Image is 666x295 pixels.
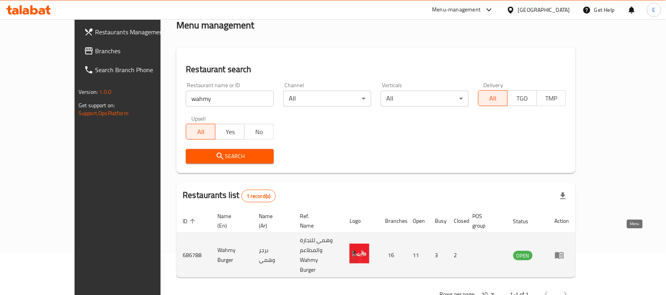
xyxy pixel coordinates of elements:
h2: Menu management [176,19,254,32]
button: Yes [215,124,245,140]
span: ID [183,217,198,226]
a: Restaurants Management [78,22,186,41]
span: E [653,6,656,14]
span: Status [513,217,539,226]
span: OPEN [513,251,533,260]
button: No [244,124,274,140]
label: Upsell [191,116,206,121]
a: Support.OpsPlatform [79,108,129,118]
span: Search [192,151,268,161]
th: Closed [447,209,466,233]
td: 3 [428,233,447,278]
button: Search [186,149,274,164]
td: 2 [447,233,466,278]
span: POS group [473,211,498,230]
div: [GEOGRAPHIC_DATA] [518,6,570,14]
span: TMP [540,93,563,104]
td: 11 [406,233,428,278]
th: Branches [379,209,406,233]
span: Name (Ar) [259,211,284,230]
span: All [482,93,505,104]
button: TMP [537,90,566,106]
div: All [283,91,371,106]
th: Busy [428,209,447,233]
label: Delivery [484,82,503,88]
th: Open [406,209,428,233]
div: Menu-management [432,5,481,15]
span: Get support on: [79,100,115,110]
td: 16 [379,233,406,278]
table: enhanced table [176,209,576,278]
span: Ref. Name [300,211,334,230]
h2: Restaurants list [183,189,275,202]
a: Search Branch Phone [78,60,186,79]
button: TGO [507,90,537,106]
span: Restaurants Management [95,27,180,37]
span: No [248,126,271,138]
span: Branches [95,46,180,56]
a: Branches [78,41,186,60]
input: Search for restaurant name or ID.. [186,91,274,106]
span: 1 record(s) [242,192,275,200]
span: Name (En) [217,211,243,230]
td: 686788 [176,233,211,278]
td: Wahmy Burger [211,233,253,278]
span: TGO [511,93,534,104]
h2: Restaurant search [186,63,566,75]
div: All [381,91,469,106]
th: Action [548,209,576,233]
button: All [186,124,215,140]
span: Yes [219,126,241,138]
span: 1.0.0 [99,87,111,97]
span: Search Branch Phone [95,65,180,75]
span: Version: [79,87,98,97]
div: Total records count [241,190,276,202]
button: All [478,90,508,106]
img: Wahmy Burger [350,244,369,263]
th: Logo [343,209,379,233]
span: All [189,126,212,138]
td: برجر وهمي [253,233,294,278]
td: وهمي للتجارة والمطاعم Wahmy Burger [294,233,343,278]
div: Export file [554,187,572,205]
